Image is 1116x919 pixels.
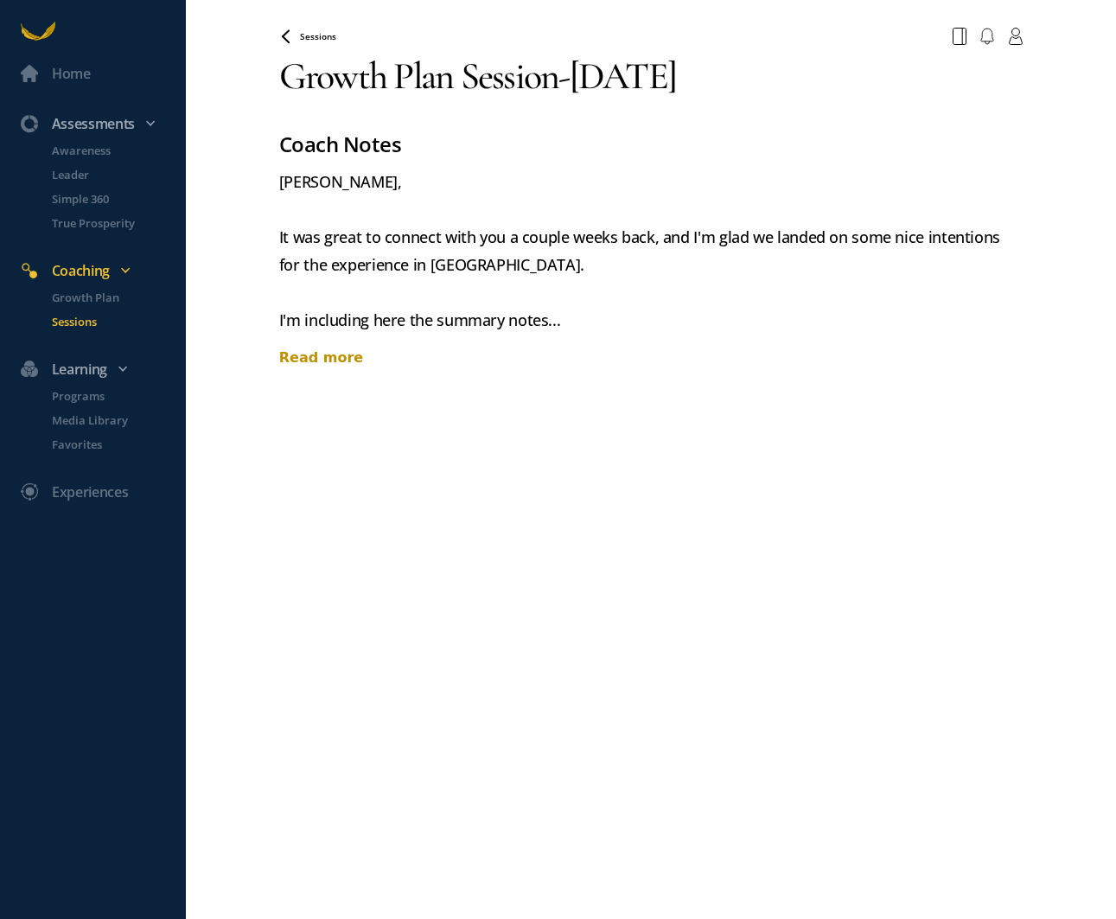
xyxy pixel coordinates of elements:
[52,190,182,207] p: Simple 360
[31,190,186,207] a: Simple 360
[279,348,1024,368] div: Read more
[31,142,186,159] a: Awareness
[279,128,1024,161] div: Coach Notes
[52,313,182,330] p: Sessions
[52,289,182,306] p: Growth Plan
[31,289,186,306] a: Growth Plan
[52,142,182,159] p: Awareness
[31,387,186,405] a: Programs
[31,166,186,183] a: Leader
[10,259,193,282] div: Coaching
[52,214,182,232] p: True Prosperity
[52,387,182,405] p: Programs
[279,52,1024,100] div: Growth Plan Session - [DATE]
[10,112,193,135] div: Assessments
[52,62,91,85] div: Home
[52,166,182,183] p: Leader
[52,436,182,453] p: Favorites
[300,30,336,42] span: Sessions
[31,436,186,453] a: Favorites
[10,358,193,380] div: Learning
[31,214,186,232] a: True Prosperity
[279,168,1024,334] p: [PERSON_NAME], It was great to connect with you a couple weeks back, and I'm glad we landed on so...
[31,412,186,429] a: Media Library
[52,412,182,429] p: Media Library
[52,481,128,503] div: Experiences
[31,313,186,330] a: Sessions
